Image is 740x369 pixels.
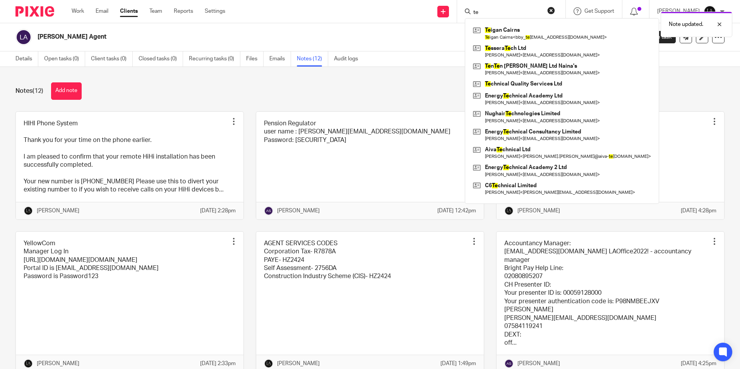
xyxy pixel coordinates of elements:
[15,87,43,95] h1: Notes
[269,51,291,67] a: Emails
[15,29,32,45] img: svg%3E
[205,7,225,15] a: Settings
[24,206,33,215] img: Lockhart+Amin+-+1024x1024+-+light+on+dark.jpg
[277,360,320,367] p: [PERSON_NAME]
[96,7,108,15] a: Email
[277,207,320,215] p: [PERSON_NAME]
[504,206,514,215] img: Lockhart+Amin+-+1024x1024+-+light+on+dark.jpg
[264,359,273,368] img: Lockhart+Amin+-+1024x1024+-+light+on+dark.jpg
[72,7,84,15] a: Work
[174,7,193,15] a: Reports
[246,51,264,67] a: Files
[120,7,138,15] a: Clients
[189,51,240,67] a: Recurring tasks (0)
[15,6,54,17] img: Pixie
[37,360,79,367] p: [PERSON_NAME]
[91,51,133,67] a: Client tasks (0)
[669,20,703,28] p: Note updated.
[517,207,560,215] p: [PERSON_NAME]
[681,360,716,367] p: [DATE] 4:25pm
[15,51,38,67] a: Details
[139,51,183,67] a: Closed tasks (0)
[149,7,162,15] a: Team
[37,207,79,215] p: [PERSON_NAME]
[24,359,33,368] img: Lockhart+Amin+-+1024x1024+-+light+on+dark.jpg
[200,360,236,367] p: [DATE] 2:33pm
[547,7,555,14] button: Clear
[51,82,82,100] button: Add note
[38,33,503,41] h2: [PERSON_NAME] Agent
[200,207,236,215] p: [DATE] 2:28pm
[437,207,476,215] p: [DATE] 12:42pm
[334,51,364,67] a: Audit logs
[517,360,560,367] p: [PERSON_NAME]
[440,360,476,367] p: [DATE] 1:49pm
[44,51,85,67] a: Open tasks (0)
[264,206,273,215] img: svg%3E
[297,51,328,67] a: Notes (12)
[504,359,514,368] img: svg%3E
[704,5,716,18] img: Lockhart+Amin+-+1024x1024+-+light+on+dark.jpg
[681,207,716,215] p: [DATE] 4:28pm
[33,88,43,94] span: (12)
